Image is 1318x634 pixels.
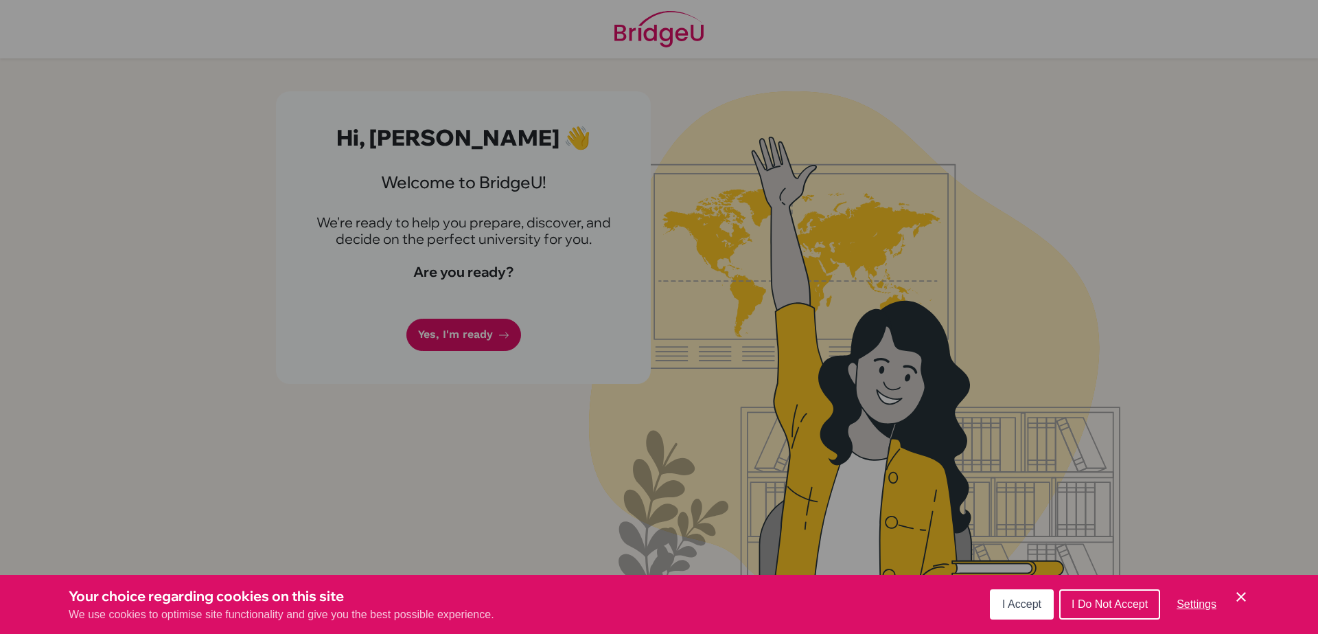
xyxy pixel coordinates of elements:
button: Settings [1166,591,1227,618]
button: I Do Not Accept [1059,589,1160,620]
p: We use cookies to optimise site functionality and give you the best possible experience. [69,607,494,623]
button: I Accept [990,589,1054,620]
span: Settings [1177,598,1216,610]
button: Save and close [1233,589,1249,605]
h3: Your choice regarding cookies on this site [69,586,494,607]
span: I Accept [1002,598,1041,610]
span: I Do Not Accept [1072,598,1148,610]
